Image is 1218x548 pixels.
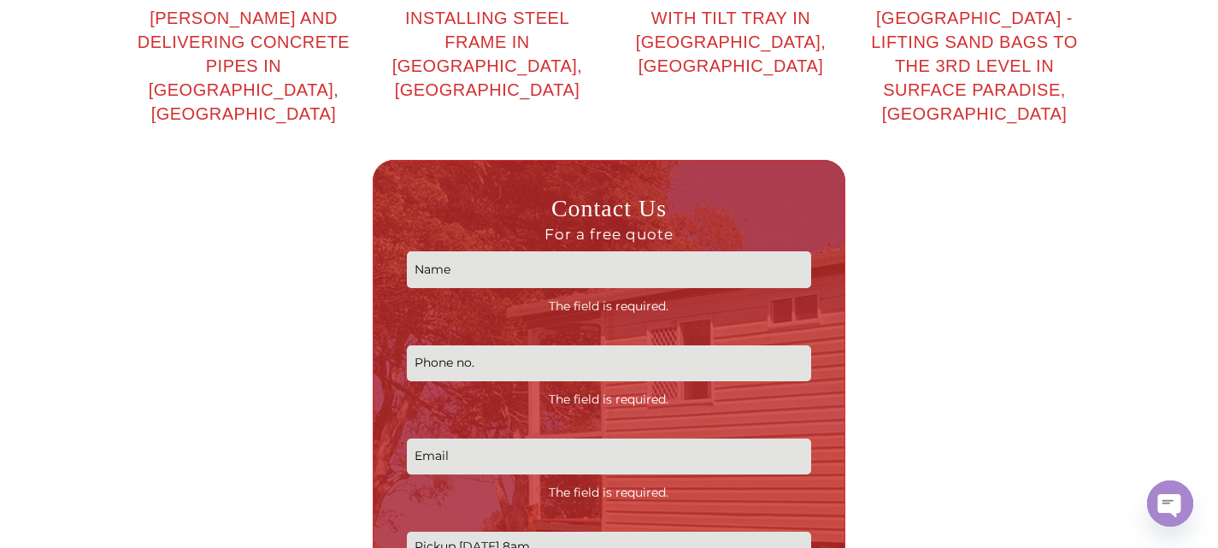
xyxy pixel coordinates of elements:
[407,225,811,244] span: For a free quote
[407,193,811,243] h3: Contact Us
[407,390,811,410] span: The field is required.
[407,251,811,288] input: Name
[407,483,811,504] span: The field is required.
[407,345,811,382] input: Phone no.
[407,439,811,475] input: Email
[407,297,811,317] span: The field is required.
